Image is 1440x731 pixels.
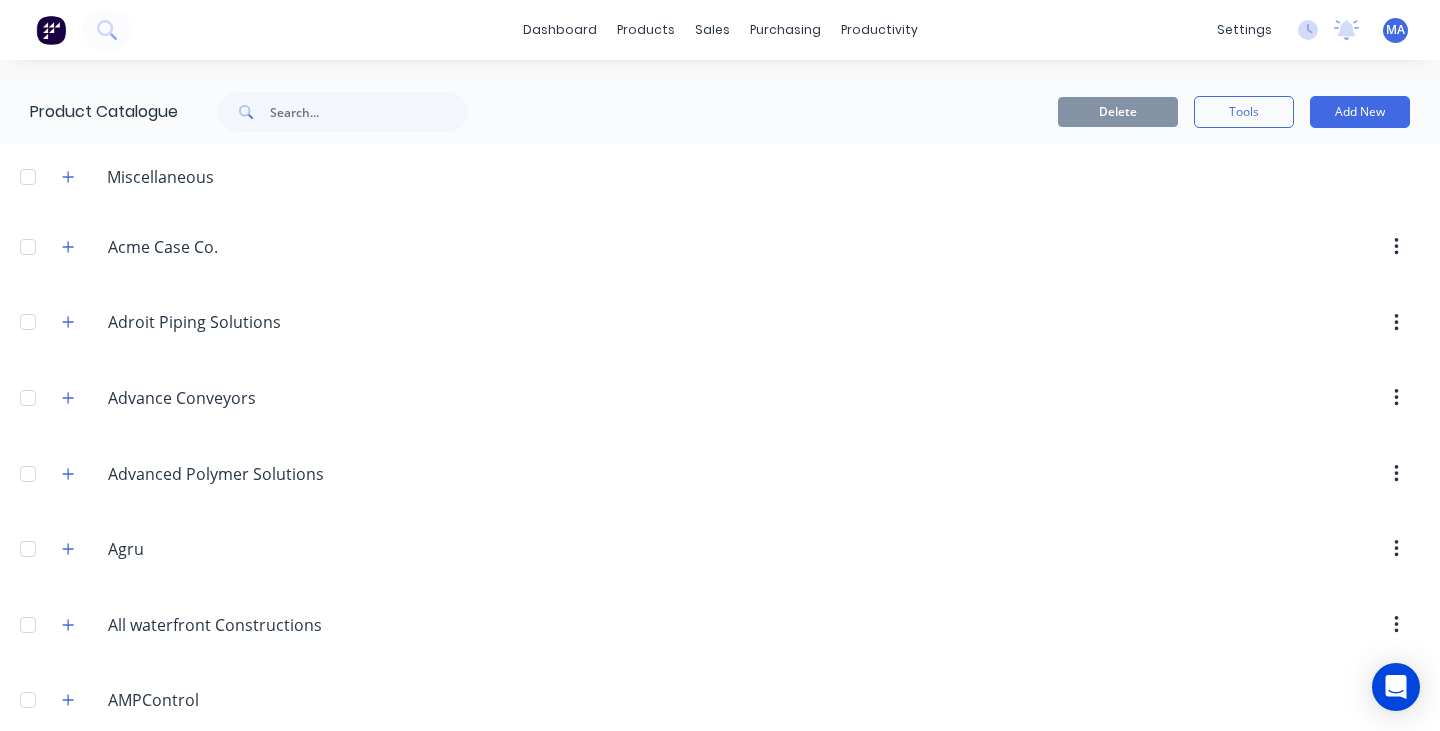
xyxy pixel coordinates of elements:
[513,15,607,45] a: dashboard
[1058,97,1178,127] button: Delete
[108,688,345,712] input: Enter category name
[108,613,345,637] input: Enter category name
[1310,96,1410,128] button: Add New
[740,15,831,45] div: purchasing
[607,15,685,45] div: products
[1207,15,1282,45] div: settings
[108,386,345,410] input: Enter category name
[108,310,345,334] input: Enter category name
[108,537,345,561] input: Enter category name
[1386,21,1405,39] span: MA
[270,92,468,132] input: Search...
[36,15,66,45] img: Factory
[1194,96,1294,128] button: Tools
[91,165,230,189] div: Miscellaneous
[685,15,740,45] div: sales
[108,462,345,486] input: Enter category name
[1372,663,1420,711] div: Open Intercom Messenger
[108,235,345,259] input: Enter category name
[831,15,928,45] div: productivity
